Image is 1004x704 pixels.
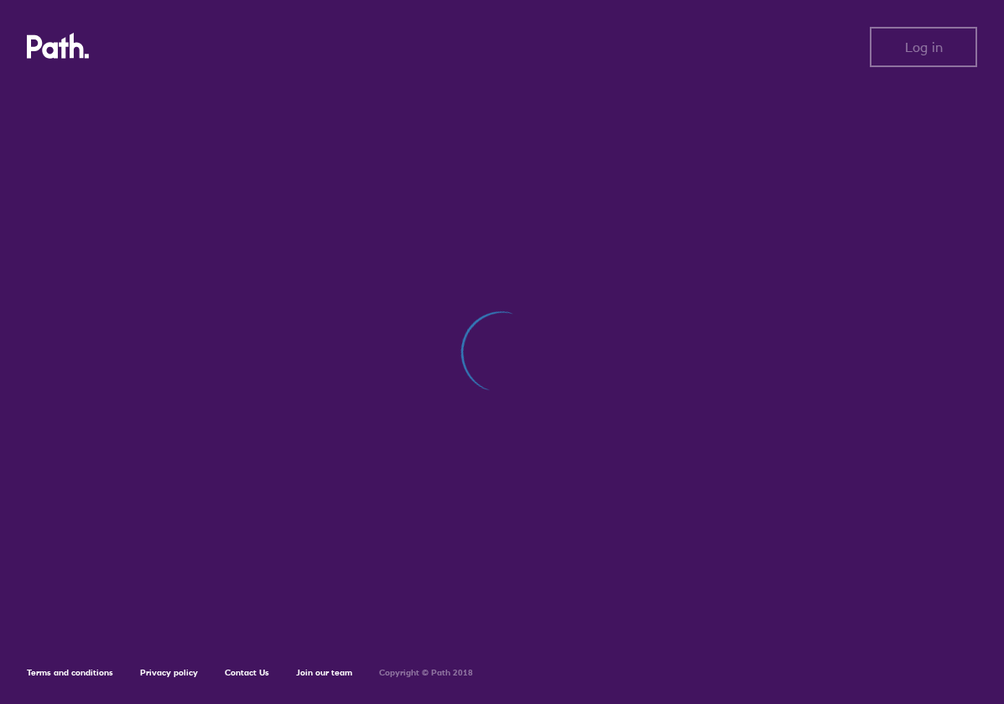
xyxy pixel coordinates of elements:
a: Join our team [296,667,352,678]
a: Privacy policy [140,667,198,678]
h6: Copyright © Path 2018 [379,668,473,678]
span: Log in [905,39,943,55]
a: Contact Us [225,667,269,678]
button: Log in [870,27,977,67]
a: Terms and conditions [27,667,113,678]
